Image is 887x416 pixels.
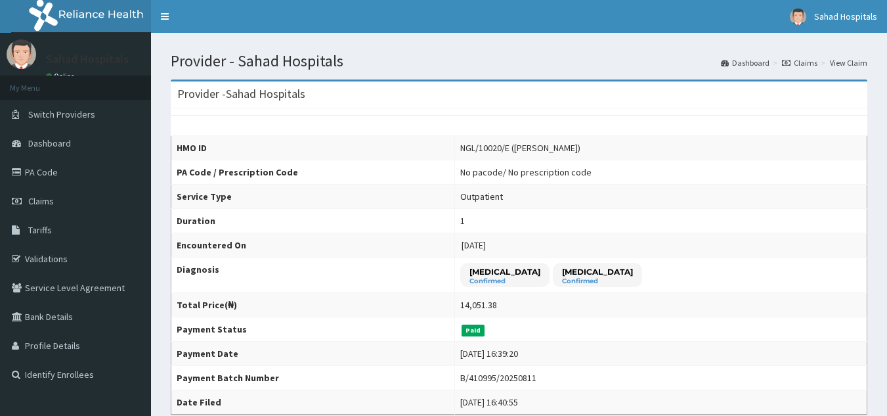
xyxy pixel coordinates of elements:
[460,166,592,179] div: No pacode / No prescription code
[814,11,877,22] span: Sahad Hospitals
[28,137,71,149] span: Dashboard
[460,214,465,227] div: 1
[469,278,540,285] small: Confirmed
[782,57,817,68] a: Claims
[171,342,455,366] th: Payment Date
[460,371,536,384] div: B/410995/20250811
[171,366,455,390] th: Payment Batch Number
[171,185,455,209] th: Service Type
[28,108,95,120] span: Switch Providers
[171,293,455,317] th: Total Price(₦)
[562,278,633,285] small: Confirmed
[171,233,455,258] th: Encountered On
[562,266,633,277] p: [MEDICAL_DATA]
[46,53,129,65] p: Sahad Hospitals
[171,53,867,70] h1: Provider - Sahad Hospitals
[46,72,77,81] a: Online
[171,258,455,293] th: Diagnosis
[460,396,518,409] div: [DATE] 16:40:55
[460,190,503,203] div: Outpatient
[460,141,580,154] div: NGL/10020/E ([PERSON_NAME])
[721,57,769,68] a: Dashboard
[790,9,806,25] img: User Image
[469,266,540,277] p: [MEDICAL_DATA]
[171,317,455,342] th: Payment Status
[171,390,455,415] th: Date Filed
[28,224,52,236] span: Tariffs
[460,347,518,360] div: [DATE] 16:39:20
[171,160,455,185] th: PA Code / Prescription Code
[171,136,455,160] th: HMO ID
[460,298,497,312] div: 14,051.38
[462,239,486,251] span: [DATE]
[462,325,485,336] span: Paid
[830,57,867,68] a: View Claim
[177,88,305,100] h3: Provider - Sahad Hospitals
[171,209,455,233] th: Duration
[28,195,54,207] span: Claims
[7,39,36,69] img: User Image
